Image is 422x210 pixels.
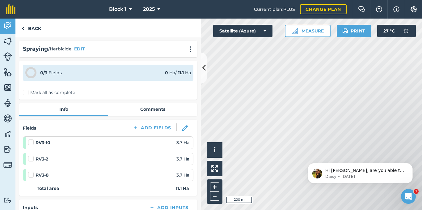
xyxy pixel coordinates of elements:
[165,69,191,76] div: Ha / Ha
[143,6,155,13] span: 2025
[383,25,395,37] span: 27 ° C
[22,25,24,32] img: svg+xml;base64,PHN2ZyB4bWxucz0iaHR0cDovL3d3dy53My5vcmcvMjAwMC9zdmciIHdpZHRoPSI5IiBoZWlnaHQ9IjI0Ii...
[342,27,348,35] img: svg+xml;base64,PHN2ZyB4bWxucz0iaHR0cDovL3d3dy53My5vcmcvMjAwMC9zdmciIHdpZHRoPSIxOSIgaGVpZ2h0PSIyNC...
[108,103,197,115] a: Comments
[3,161,12,169] img: svg+xml;base64,PD94bWwgdmVyc2lvbj0iMS4wIiBlbmNvZGluZz0idXRmLTgiPz4KPCEtLSBHZW5lcmF0b3I6IEFkb2JlIE...
[375,6,383,12] img: A question mark icon
[298,150,422,193] iframe: Intercom notifications message
[128,123,176,132] button: Add Fields
[109,6,126,13] span: Block 1
[36,139,50,146] strong: RV3-10
[36,172,49,178] strong: RV3-8
[414,189,419,194] span: 1
[3,197,12,203] img: svg+xml;base64,PD94bWwgdmVyc2lvbj0iMS4wIiBlbmNvZGluZz0idXRmLTgiPz4KPCEtLSBHZW5lcmF0b3I6IEFkb2JlIE...
[300,4,347,14] a: Change plan
[210,192,219,201] button: –
[176,156,189,162] span: 3.7 Ha
[3,98,12,108] img: svg+xml;base64,PD94bWwgdmVyc2lvbj0iMS4wIiBlbmNvZGluZz0idXRmLTgiPz4KPCEtLSBHZW5lcmF0b3I6IEFkb2JlIE...
[3,114,12,123] img: svg+xml;base64,PD94bWwgdmVyc2lvbj0iMS4wIiBlbmNvZGluZz0idXRmLTgiPz4KPCEtLSBHZW5lcmF0b3I6IEFkb2JlIE...
[285,25,331,37] button: Measure
[176,172,189,178] span: 3.7 Ha
[337,25,371,37] button: Print
[40,69,62,76] div: Fields
[74,45,85,52] button: EDIT
[187,46,194,52] img: svg+xml;base64,PHN2ZyB4bWxucz0iaHR0cDovL3d3dy53My5vcmcvMjAwMC9zdmciIHdpZHRoPSIyMCIgaGVpZ2h0PSIyNC...
[213,25,272,37] button: Satellite (Azure)
[23,125,36,131] h4: Fields
[211,165,218,172] img: Four arrows, one pointing top left, one top right, one bottom right and the last bottom left
[23,89,75,96] label: Mark all as complete
[254,6,295,13] span: Current plan : PLUS
[3,129,12,139] img: svg+xml;base64,PD94bWwgdmVyc2lvbj0iMS4wIiBlbmNvZGluZz0idXRmLTgiPz4KPCEtLSBHZW5lcmF0b3I6IEFkb2JlIE...
[19,103,108,115] a: Info
[23,45,48,54] h2: Spraying
[3,67,12,77] img: svg+xml;base64,PHN2ZyB4bWxucz0iaHR0cDovL3d3dy53My5vcmcvMjAwMC9zdmciIHdpZHRoPSI1NiIgaGVpZ2h0PSI2MC...
[178,70,184,75] strong: 11.1
[40,70,47,75] strong: 0 / 3
[3,21,12,30] img: svg+xml;base64,PD94bWwgdmVyc2lvbj0iMS4wIiBlbmNvZGluZz0idXRmLTgiPz4KPCEtLSBHZW5lcmF0b3I6IEFkb2JlIE...
[3,83,12,92] img: svg+xml;base64,PHN2ZyB4bWxucz0iaHR0cDovL3d3dy53My5vcmcvMjAwMC9zdmciIHdpZHRoPSI1NiIgaGVpZ2h0PSI2MC...
[377,25,416,37] button: 27 °C
[176,139,189,146] span: 3.7 Ha
[410,6,417,12] img: A cog icon
[3,52,12,61] img: svg+xml;base64,PD94bWwgdmVyc2lvbj0iMS4wIiBlbmNvZGluZz0idXRmLTgiPz4KPCEtLSBHZW5lcmF0b3I6IEFkb2JlIE...
[358,6,365,12] img: Two speech bubbles overlapping with the left bubble in the forefront
[176,185,189,192] strong: 11.1 Ha
[48,45,72,52] span: / Herbicide
[3,145,12,154] img: svg+xml;base64,PD94bWwgdmVyc2lvbj0iMS4wIiBlbmNvZGluZz0idXRmLTgiPz4KPCEtLSBHZW5lcmF0b3I6IEFkb2JlIE...
[36,156,48,162] strong: RV3-2
[292,28,298,34] img: Ruler icon
[214,146,216,154] span: i
[15,19,47,37] a: Back
[3,36,12,46] img: svg+xml;base64,PHN2ZyB4bWxucz0iaHR0cDovL3d3dy53My5vcmcvMjAwMC9zdmciIHdpZHRoPSI1NiIgaGVpZ2h0PSI2MC...
[210,182,219,192] button: +
[37,185,59,192] strong: Total area
[6,4,15,14] img: fieldmargin Logo
[393,6,399,13] img: svg+xml;base64,PHN2ZyB4bWxucz0iaHR0cDovL3d3dy53My5vcmcvMjAwMC9zdmciIHdpZHRoPSIxNyIgaGVpZ2h0PSIxNy...
[400,25,412,37] img: svg+xml;base64,PD94bWwgdmVyc2lvbj0iMS4wIiBlbmNvZGluZz0idXRmLTgiPz4KPCEtLSBHZW5lcmF0b3I6IEFkb2JlIE...
[207,142,222,158] button: i
[401,189,416,204] iframe: Intercom live chat
[182,125,188,131] img: svg+xml;base64,PHN2ZyB3aWR0aD0iMTgiIGhlaWdodD0iMTgiIHZpZXdCb3g9IjAgMCAxOCAxOCIgZmlsbD0ibm9uZSIgeG...
[165,70,168,75] strong: 0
